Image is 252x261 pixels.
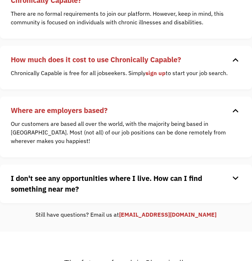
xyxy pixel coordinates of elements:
[11,9,241,26] p: There are no formal requirements to join our platform. However, keep in mind, this community is f...
[11,119,241,145] p: Our customers are based all over the world, with the majority being based in [GEOGRAPHIC_DATA]. M...
[11,55,181,64] strong: How much does it cost to use Chronically Capable?
[11,69,241,77] p: Chronically Capable is free for all jobseekers. Simply to start your job search.
[11,105,108,115] strong: Where are employers based?
[119,211,217,218] a: [EMAIL_ADDRESS][DOMAIN_NAME]
[230,54,241,65] div: keyboard_arrow_down
[230,105,241,116] div: keyboard_arrow_down
[230,173,241,184] div: keyboard_arrow_down
[11,173,202,194] strong: I don't see any opportunities where I live. How can I find something near me?
[146,69,166,77] a: sign up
